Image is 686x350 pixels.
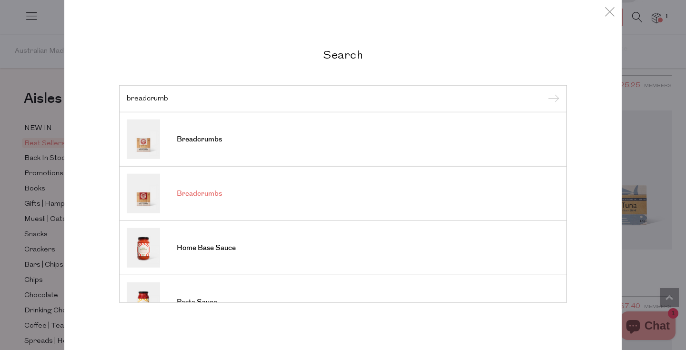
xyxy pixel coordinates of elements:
a: Breadcrumbs [127,174,559,213]
a: Pasta Sauce [127,282,559,322]
img: Home Base Sauce [127,228,160,268]
img: Breadcrumbs [127,174,160,213]
img: Pasta Sauce [127,282,160,322]
span: Breadcrumbs [177,135,222,144]
span: Breadcrumbs [177,189,222,199]
img: Breadcrumbs [127,120,160,159]
h2: Search [119,47,567,61]
input: Search [127,95,559,102]
a: Breadcrumbs [127,120,559,159]
a: Home Base Sauce [127,228,559,268]
span: Pasta Sauce [177,298,217,307]
span: Home Base Sauce [177,243,236,253]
